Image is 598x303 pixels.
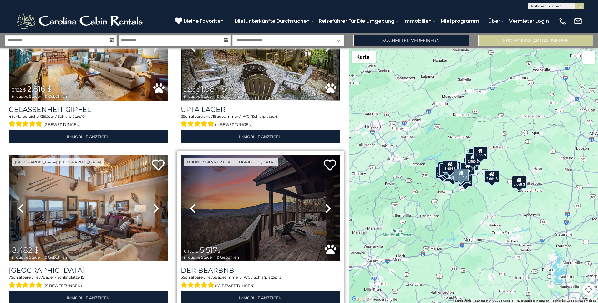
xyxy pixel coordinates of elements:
span: Karte [356,54,370,60]
a: Immobilie anzeigen [181,130,340,143]
span: 5 [181,275,183,280]
a: Über [485,16,503,27]
img: thumbnail_163268257.jpeg [9,155,168,261]
font: $ [184,248,220,254]
h3: The Bearbnb [181,266,340,275]
font: 5.517 $ [455,175,466,179]
span: (65 Bewertungen) [215,282,255,290]
span: 1.984 $ [201,84,226,93]
a: Mietprogramm [438,16,482,27]
button: Kurzbefehle [455,299,471,303]
a: Nutzungsbedingungen [517,299,549,302]
a: Dieses Gebiet in Google Maps öffnen (in neuem Fenster) [350,295,371,303]
img: thumbnail_163977593.jpeg [181,155,340,261]
button: Ergebnisse aktualisieren [478,35,593,46]
img: phone-regular-white.png [558,17,567,26]
span: 2.816 $ [27,84,52,93]
a: Immobilie anzeigen [9,130,168,143]
span: (4 Bewertungen) [215,121,253,129]
span: 8.482 $ [12,246,39,255]
a: Gelassenheit Gipfel [9,105,168,114]
span: Schlafplätze: 13 [254,275,281,280]
span: 10 [81,114,85,119]
span: 1 [213,114,214,119]
span: 3.122 $ [12,87,26,93]
a: [GEOGRAPHIC_DATA], [GEOGRAPHIC_DATA] [12,158,104,166]
a: [GEOGRAPHIC_DATA] [9,266,168,275]
span: (2 Bewertungen) [43,121,81,129]
a: Immobilien [400,16,435,27]
img: White-1-2.png [16,12,145,31]
font: 17.650 $ [446,176,459,180]
a: Reiseführer für die Umgebung [316,16,398,27]
img: Googeln [350,295,371,303]
font: Schlafbereiche / Bäder / Schlafplätze: [9,114,85,119]
font: 3.839 $ [437,173,448,177]
span: 2.208 $ [184,87,200,93]
a: Vermieter Login [506,16,552,27]
font: 7.664 $ [486,177,498,181]
span: 6.159 $ [184,248,199,254]
button: Vollbildansicht ein/aus [582,51,595,64]
a: Meine Favoriten [175,17,225,25]
span: inklusive Steuern & Gebühren [184,255,239,259]
font: Schlafbereiche / Badezimmer / [181,275,281,280]
a: Upta Lager [181,105,340,114]
span: inklusive Steuern & Gebühren [184,94,239,98]
font: 1.984 $ [444,167,456,171]
span: (21 Bewertungen) [43,282,82,290]
span: Meine Favoriten [184,17,224,25]
span: Kartendaten ©2025 Google [475,299,513,302]
span: 6 [275,114,277,119]
span: 1 WC / [241,114,252,119]
span: 3 [41,114,43,119]
span: 5.517 [200,246,217,255]
font: Schlafbereiche / Badezimmer / Schlafplätze: [181,114,277,119]
img: mail-regular-white.png [574,17,582,26]
a: Add to favorites [152,159,165,172]
span: 7 [41,275,43,280]
font: 3.733 $ [474,153,486,157]
a: Mietunterkünfte durchsuchen [231,16,313,27]
a: Fehler bei Google Maps melden [553,299,596,302]
font: 4.574 $ [441,170,453,174]
a: Der Bearbnb [181,266,340,275]
button: Kamerasteuerung für die Karte [582,283,595,296]
span: 15 [81,275,84,280]
span: inklusive Steuern & Gebühren [12,255,67,259]
font: 4.575 $ [459,181,471,185]
span: 4 [9,114,11,119]
h3: Southern Star Lodge [9,266,168,275]
a: Boone / Banner Elk, [GEOGRAPHIC_DATA] [184,158,278,166]
font: 3.944 $ [465,164,477,168]
a: Suchfilter verfeinern [353,35,469,46]
font: Schlafbereiche / Bäder / Schlafplätze: [9,275,84,280]
span: 7 [9,275,11,280]
span: 2 [181,114,183,119]
span: 1 WC / [241,275,253,280]
span: 3 [213,275,215,280]
font: 3.511 $ [462,169,473,173]
a: Add to favorites [324,159,336,172]
font: 3.580 $ [467,160,479,164]
h3: Serenity Summit [9,105,168,114]
h3: Upta Camp [181,105,340,114]
span: inklusive Steuern & Gebühren [12,94,67,98]
font: 5.668 $ [514,182,525,186]
button: Kartenstil ändern [352,51,376,63]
